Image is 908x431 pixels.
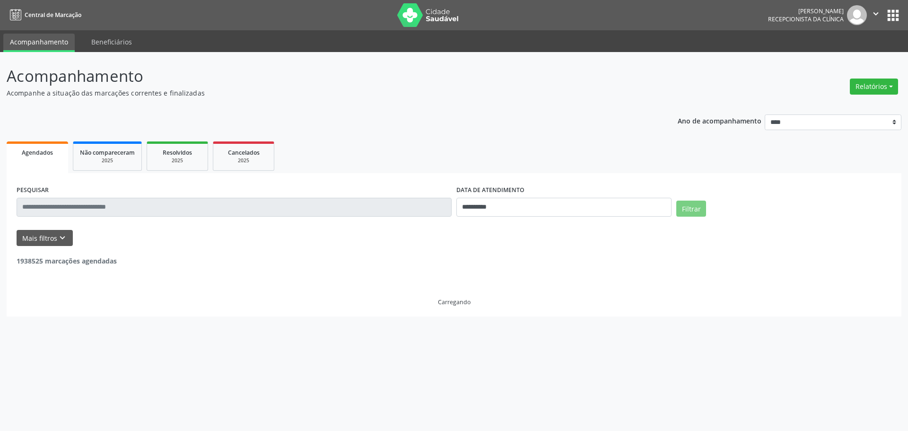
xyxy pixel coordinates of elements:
div: Carregando [438,298,471,306]
strong: 1938525 marcações agendadas [17,256,117,265]
button: Relatórios [850,79,898,95]
a: Acompanhamento [3,34,75,52]
img: img [847,5,867,25]
div: [PERSON_NAME] [768,7,844,15]
span: Recepcionista da clínica [768,15,844,23]
span: Agendados [22,149,53,157]
label: PESQUISAR [17,183,49,198]
span: Central de Marcação [25,11,81,19]
div: 2025 [154,157,201,164]
i:  [871,9,881,19]
button: apps [885,7,901,24]
div: 2025 [80,157,135,164]
span: Resolvidos [163,149,192,157]
p: Acompanhamento [7,64,633,88]
span: Não compareceram [80,149,135,157]
div: 2025 [220,157,267,164]
a: Beneficiários [85,34,139,50]
label: DATA DE ATENDIMENTO [456,183,524,198]
p: Acompanhe a situação das marcações correntes e finalizadas [7,88,633,98]
button:  [867,5,885,25]
a: Central de Marcação [7,7,81,23]
span: Cancelados [228,149,260,157]
p: Ano de acompanhamento [678,114,761,126]
button: Filtrar [676,201,706,217]
button: Mais filtroskeyboard_arrow_down [17,230,73,246]
i: keyboard_arrow_down [57,233,68,243]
